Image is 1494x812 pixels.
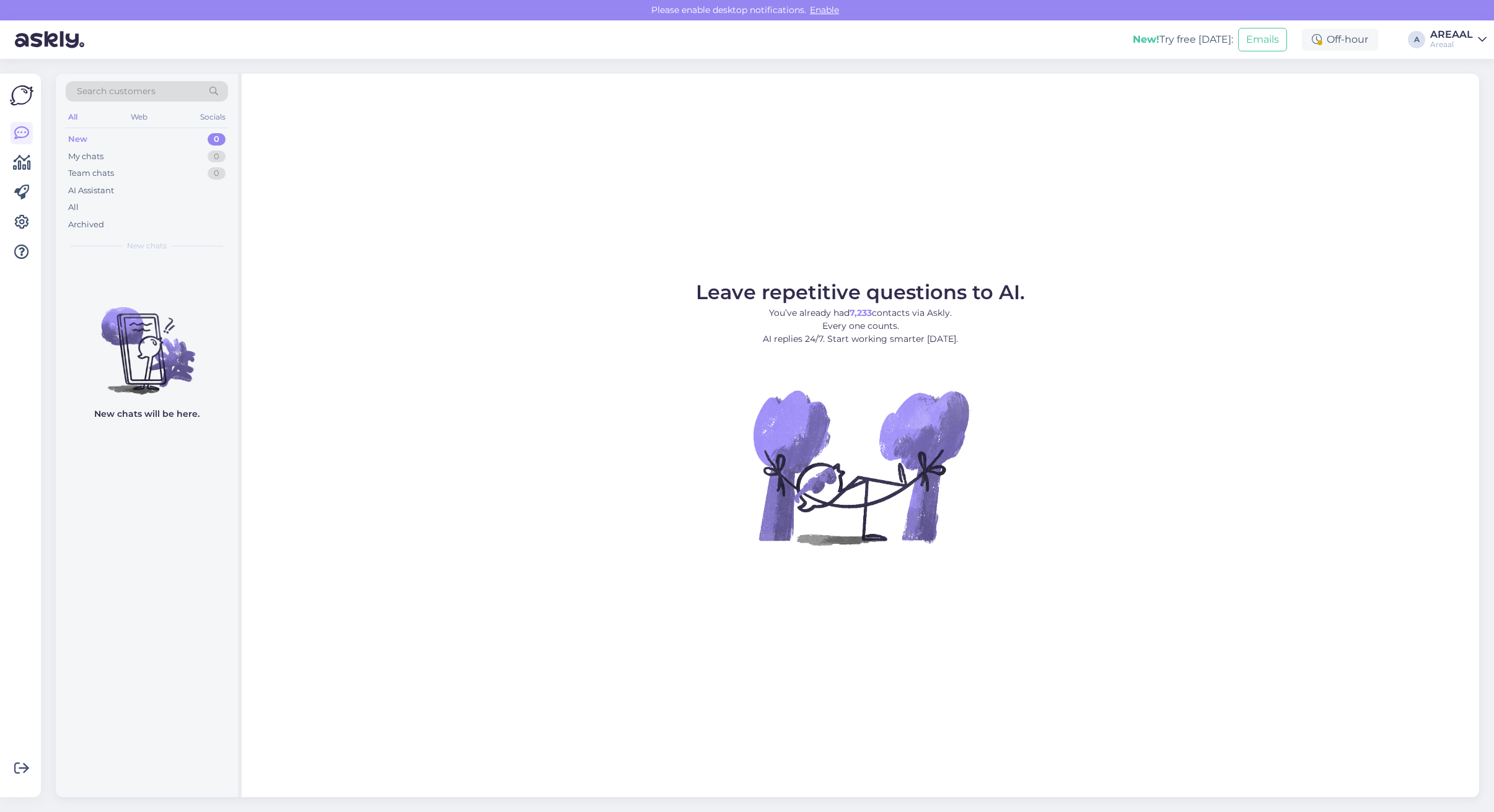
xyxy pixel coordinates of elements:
[128,109,150,125] div: Web
[66,109,80,125] div: All
[1238,28,1287,51] button: Emails
[68,167,114,180] div: Team chats
[696,307,1025,346] p: You’ve already had contacts via Askly. Every one counts. AI replies 24/7. Start working smarter [...
[208,151,226,163] div: 0
[77,85,156,98] span: Search customers
[68,185,114,197] div: AI Assistant
[68,133,87,146] div: New
[1302,28,1378,51] div: Off-hour
[208,167,226,180] div: 0
[1133,32,1233,47] div: Try free [DATE]:
[127,240,167,251] span: New chats
[198,109,228,125] div: Socials
[850,307,872,318] b: 7,233
[1408,31,1425,48] div: A
[10,84,33,107] img: Askly Logo
[208,133,226,146] div: 0
[806,4,843,15] span: Enable
[68,201,79,214] div: All
[749,356,972,578] img: No Chat active
[94,408,200,421] p: New chats will be here.
[68,219,104,231] div: Archived
[56,285,238,396] img: No chats
[1133,33,1159,45] b: New!
[1430,30,1473,40] div: AREAAL
[1430,40,1473,50] div: Areaal
[696,280,1025,304] span: Leave repetitive questions to AI.
[1430,30,1487,50] a: AREAALAreaal
[68,151,103,163] div: My chats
